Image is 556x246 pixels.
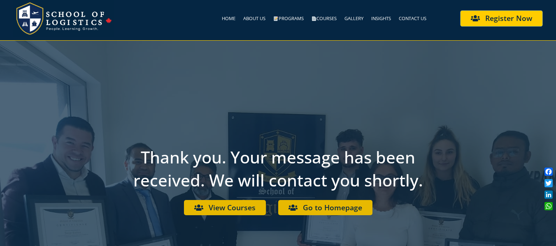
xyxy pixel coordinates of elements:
span: Register Now [485,15,532,22]
a: Courses [312,9,337,28]
img: 📝 [274,16,278,21]
a: Insights [371,9,391,28]
a: WhatsApp [543,200,554,212]
span: View Courses [209,204,256,212]
a: LinkedIn [543,189,554,200]
a: Contact Us [399,9,426,28]
img: 📄 [312,16,316,21]
a: View Courses [184,200,266,216]
a: Programs [273,9,304,28]
a: Gallery [344,9,363,28]
a: Twitter [543,177,554,189]
a: Home [222,9,235,28]
h2: Thank you. Your message has been received. We will contact you shortly. [37,146,519,192]
a: Register Now [460,10,543,27]
a: Go to Homepage [278,200,372,216]
nav: Menu [114,9,427,28]
a: Facebook [543,166,554,177]
span: Go to Homepage [303,204,362,212]
a: About Us [243,9,265,28]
